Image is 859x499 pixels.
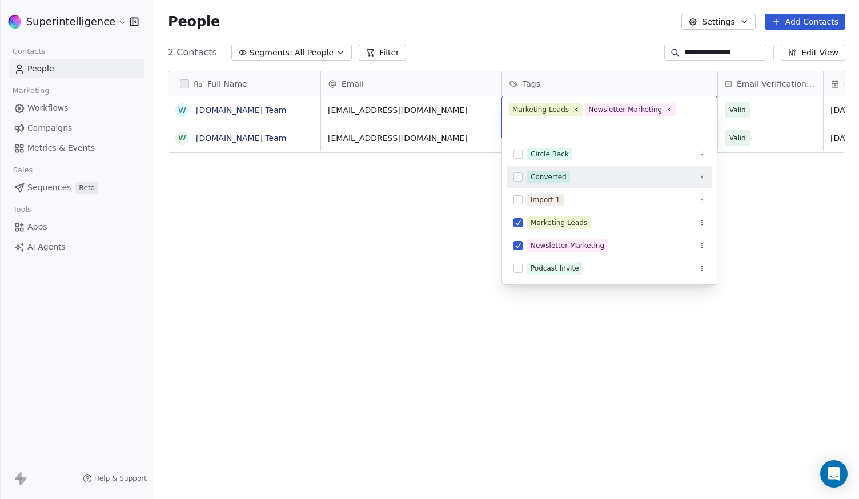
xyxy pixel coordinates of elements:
[512,104,569,115] div: Marketing Leads
[507,143,712,280] div: Suggestions
[588,104,662,115] div: Newsletter Marketing
[531,195,560,205] div: Import 1
[531,240,604,251] div: Newsletter Marketing
[531,218,587,228] div: Marketing Leads
[531,149,569,159] div: Circle Back
[531,263,579,273] div: Podcast Invite
[531,172,567,182] div: Converted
